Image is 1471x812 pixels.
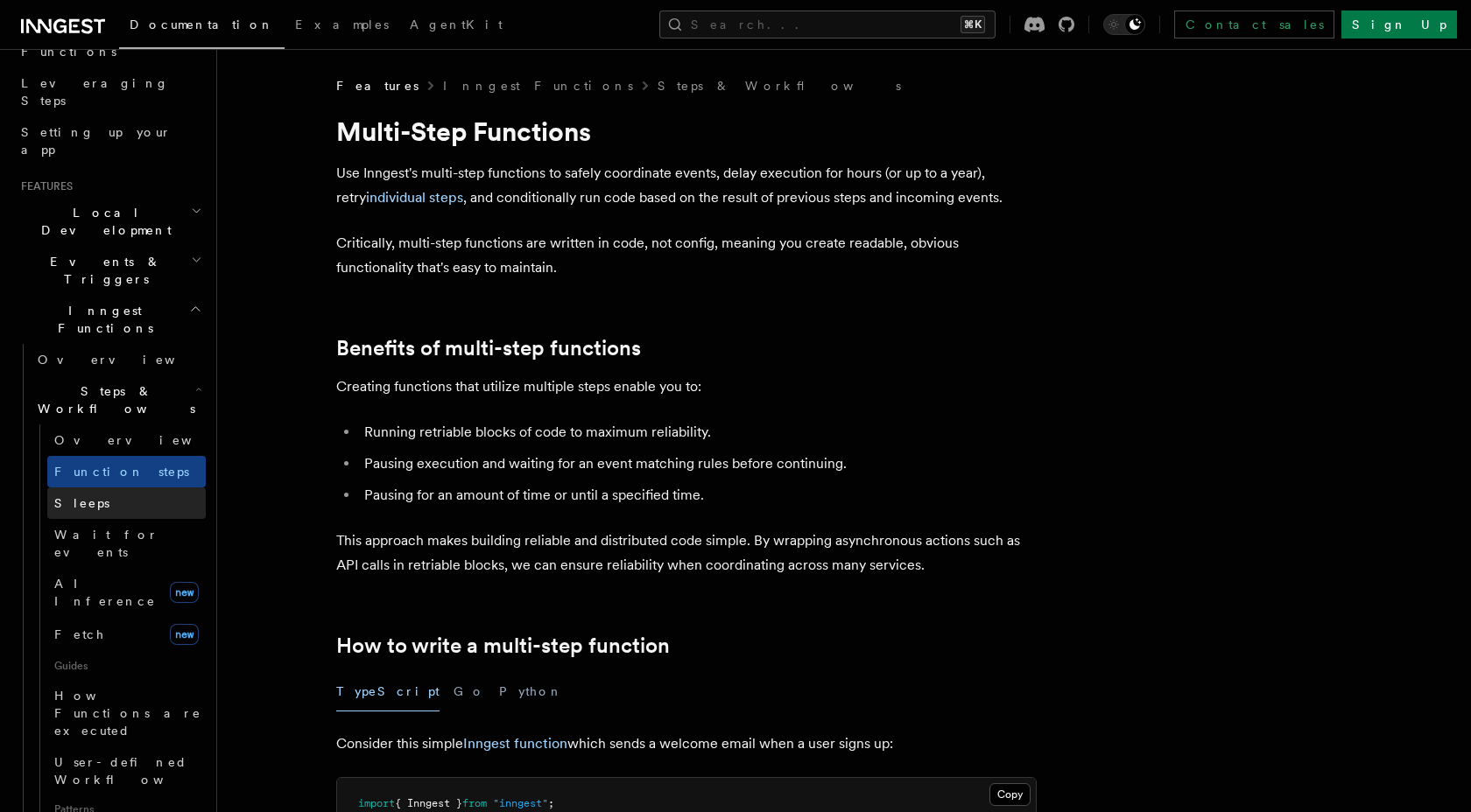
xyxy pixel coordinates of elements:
li: Pausing for an amount of time or until a specified time. [359,483,1037,507]
span: Sleeps [54,496,109,510]
span: new [170,624,199,645]
span: ; [548,797,554,809]
span: Local Development [14,204,191,239]
a: Inngest Functions [443,77,633,94]
span: Events & Triggers [14,253,191,288]
a: How to write a multi-step function [336,633,670,658]
span: { Inngest } [395,797,462,809]
span: new [170,582,199,603]
span: Inngest Functions [14,302,189,337]
span: Function steps [54,465,189,479]
button: Steps & Workflows [31,375,206,424]
p: Use Inngest's multi-step functions to safely coordinate events, delay execution for hours (or up ... [336,161,1037,210]
span: Setting up your app [21,125,172,157]
span: Steps & Workflows [31,382,195,417]
span: Overview [38,353,218,367]
span: AI Inference [54,577,156,608]
a: Examples [285,5,399,47]
button: Toggle dark mode [1103,14,1145,35]
button: Inngest Functions [14,295,206,344]
p: This approach makes building reliable and distributed code simple. By wrapping asynchronous actio... [336,528,1037,577]
span: Features [336,77,419,94]
a: Inngest function [463,735,567,752]
button: TypeScript [336,672,440,711]
a: Contact sales [1174,10,1334,38]
a: Benefits of multi-step functions [336,336,641,360]
span: Features [14,179,73,193]
button: Search...⌘K [659,10,996,38]
span: User-defined Workflows [54,755,212,787]
span: AgentKit [410,17,503,31]
a: Sleeps [47,487,206,519]
button: Events & Triggers [14,246,206,295]
a: Sign Up [1341,10,1457,38]
span: Examples [295,17,389,31]
span: Leveraging Steps [21,76,169,108]
span: Overview [54,433,235,447]
button: Copy [989,783,1031,806]
a: Fetchnew [47,617,206,652]
button: Go [454,672,485,711]
p: Consider this simple which sends a welcome email when a user signs up: [336,731,1037,756]
h1: Multi-Step Functions [336,115,1037,147]
li: Pausing execution and waiting for an event matching rules before continuing. [359,451,1037,476]
span: from [462,797,487,809]
button: Python [499,672,563,711]
li: Running retriable blocks of code to maximum reliability. [359,420,1037,444]
button: Local Development [14,197,206,246]
span: Guides [47,652,206,680]
a: User-defined Workflows [47,746,206,795]
a: Wait for events [47,519,206,568]
a: Documentation [119,5,285,49]
a: Function steps [47,456,206,487]
a: Leveraging Steps [14,67,206,116]
kbd: ⌘K [961,16,985,33]
span: "inngest" [493,797,548,809]
span: import [358,797,395,809]
span: Fetch [54,627,105,641]
p: Critically, multi-step functions are written in code, not config, meaning you create readable, ob... [336,231,1037,280]
a: AI Inferencenew [47,568,206,617]
span: Documentation [130,17,274,31]
a: individual steps [366,189,463,206]
p: Creating functions that utilize multiple steps enable you to: [336,374,1037,399]
a: Setting up your app [14,116,206,165]
span: How Functions are executed [54,689,201,738]
a: Overview [47,424,206,456]
a: Steps & Workflows [658,77,901,94]
a: Overview [31,344,206,375]
a: How Functions are executed [47,680,206,746]
span: Wait for events [54,528,158,559]
a: AgentKit [399,5,513,47]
